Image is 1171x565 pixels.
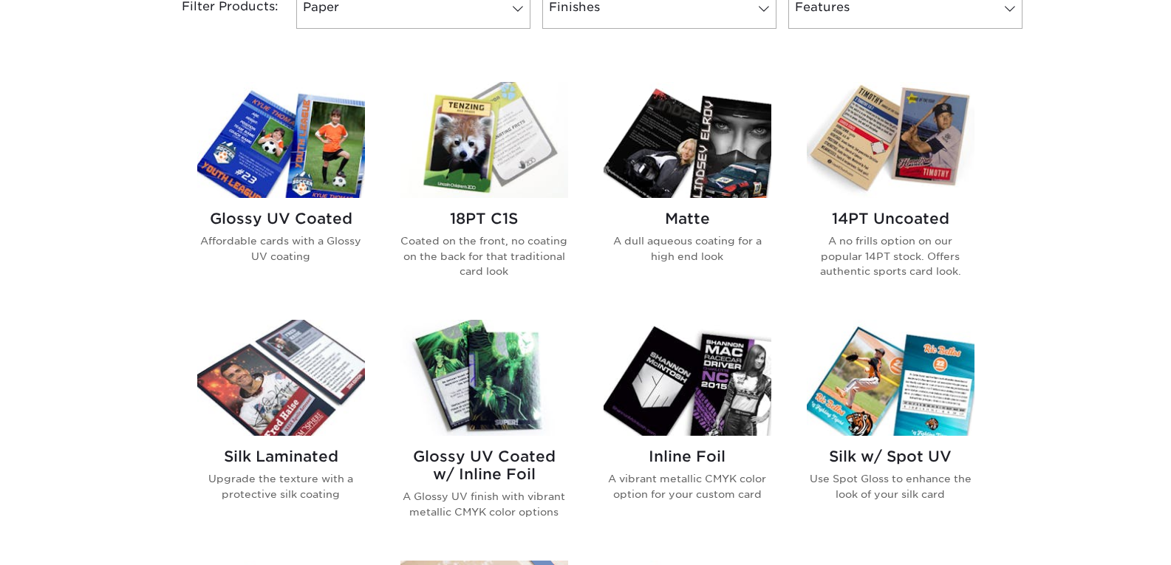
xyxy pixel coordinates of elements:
[400,233,568,278] p: Coated on the front, no coating on the back for that traditional card look
[400,320,568,543] a: Glossy UV Coated w/ Inline Foil Trading Cards Glossy UV Coated w/ Inline Foil A Glossy UV finish ...
[604,233,771,264] p: A dull aqueous coating for a high end look
[400,320,568,436] img: Glossy UV Coated w/ Inline Foil Trading Cards
[807,210,974,227] h2: 14PT Uncoated
[604,210,771,227] h2: Matte
[197,210,365,227] h2: Glossy UV Coated
[4,520,126,560] iframe: Google Customer Reviews
[807,82,974,198] img: 14PT Uncoated Trading Cards
[197,320,365,543] a: Silk Laminated Trading Cards Silk Laminated Upgrade the texture with a protective silk coating
[807,320,974,543] a: Silk w/ Spot UV Trading Cards Silk w/ Spot UV Use Spot Gloss to enhance the look of your silk card
[400,82,568,198] img: 18PT C1S Trading Cards
[604,82,771,302] a: Matte Trading Cards Matte A dull aqueous coating for a high end look
[197,82,365,302] a: Glossy UV Coated Trading Cards Glossy UV Coated Affordable cards with a Glossy UV coating
[807,233,974,278] p: A no frills option on our popular 14PT stock. Offers authentic sports card look.
[604,320,771,436] img: Inline Foil Trading Cards
[604,320,771,543] a: Inline Foil Trading Cards Inline Foil A vibrant metallic CMYK color option for your custom card
[197,320,365,436] img: Silk Laminated Trading Cards
[400,448,568,483] h2: Glossy UV Coated w/ Inline Foil
[400,210,568,227] h2: 18PT C1S
[604,471,771,501] p: A vibrant metallic CMYK color option for your custom card
[807,82,974,302] a: 14PT Uncoated Trading Cards 14PT Uncoated A no frills option on our popular 14PT stock. Offers au...
[197,233,365,264] p: Affordable cards with a Glossy UV coating
[807,448,974,465] h2: Silk w/ Spot UV
[197,82,365,198] img: Glossy UV Coated Trading Cards
[807,320,974,436] img: Silk w/ Spot UV Trading Cards
[197,448,365,465] h2: Silk Laminated
[197,471,365,501] p: Upgrade the texture with a protective silk coating
[400,82,568,302] a: 18PT C1S Trading Cards 18PT C1S Coated on the front, no coating on the back for that traditional ...
[604,82,771,198] img: Matte Trading Cards
[604,448,771,465] h2: Inline Foil
[400,489,568,519] p: A Glossy UV finish with vibrant metallic CMYK color options
[807,471,974,501] p: Use Spot Gloss to enhance the look of your silk card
